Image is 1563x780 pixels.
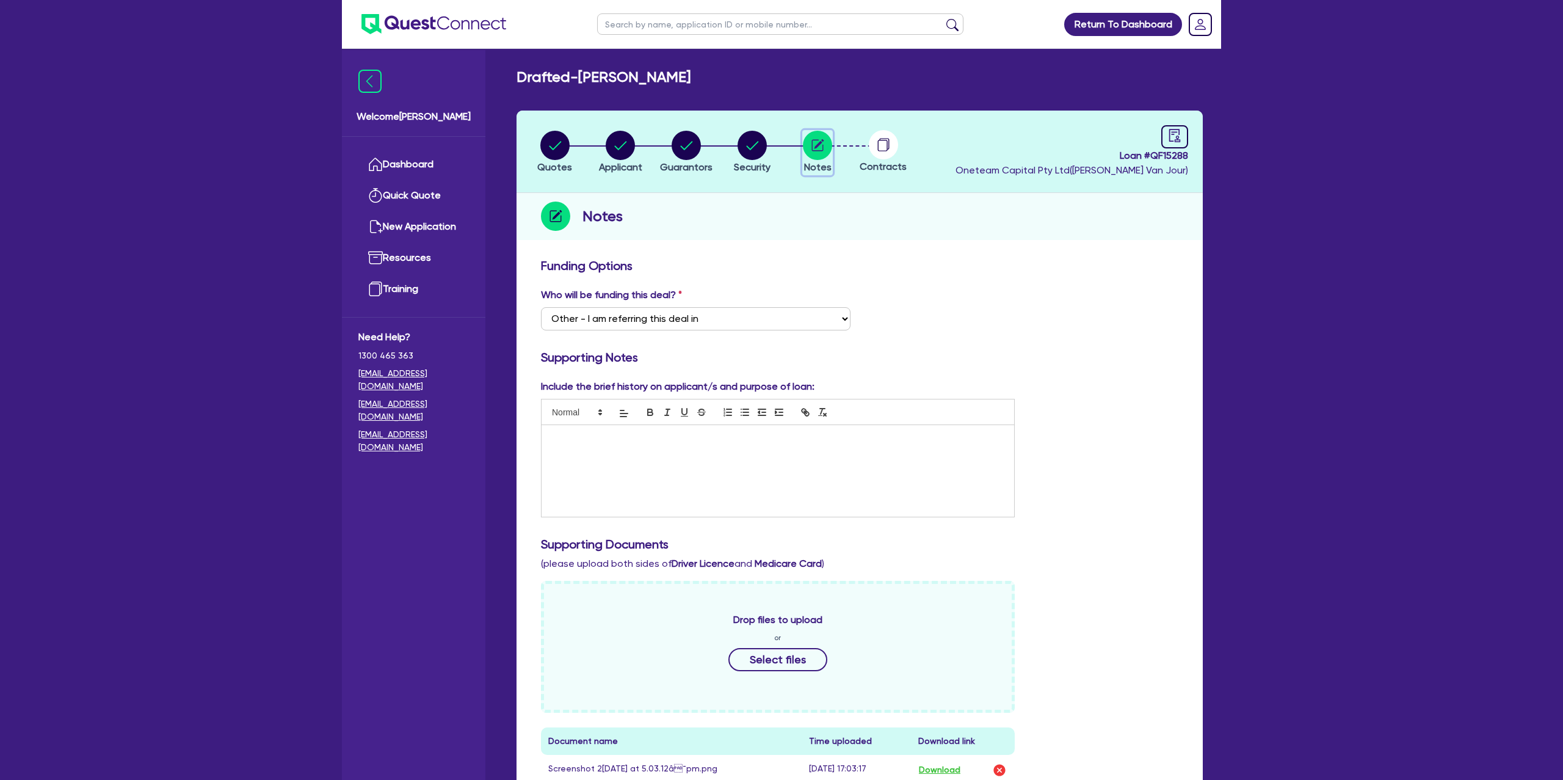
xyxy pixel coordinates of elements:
span: 1300 465 363 [358,349,469,362]
a: Dropdown toggle [1184,9,1216,40]
a: Return To Dashboard [1064,13,1182,36]
th: Time uploaded [802,727,911,755]
span: Notes [804,161,832,173]
a: Resources [358,242,469,274]
button: Security [733,130,771,175]
span: Drop files to upload [733,613,822,627]
h2: Drafted - [PERSON_NAME] [517,68,691,86]
label: Include the brief history on applicant/s and purpose of loan: [541,379,814,394]
a: [EMAIL_ADDRESS][DOMAIN_NAME] [358,367,469,393]
span: Welcome [PERSON_NAME] [357,109,471,124]
h2: Notes [582,205,623,227]
img: step-icon [541,202,570,231]
button: Guarantors [659,130,713,175]
img: icon-menu-close [358,70,382,93]
a: audit [1161,125,1188,148]
a: New Application [358,211,469,242]
a: Quick Quote [358,180,469,211]
span: Quotes [537,161,572,173]
span: Guarantors [660,161,713,173]
a: Dashboard [358,149,469,180]
a: [EMAIL_ADDRESS][DOMAIN_NAME] [358,398,469,423]
button: Applicant [598,130,643,175]
span: audit [1168,129,1181,142]
img: resources [368,250,383,265]
button: Quotes [537,130,573,175]
h3: Supporting Documents [541,537,1178,552]
span: Need Help? [358,330,469,344]
img: quick-quote [368,188,383,203]
th: Document name [541,727,802,755]
img: delete-icon [992,763,1007,778]
button: Select files [728,648,827,671]
span: Security [734,161,771,173]
b: Medicare Card [755,558,822,569]
img: training [368,282,383,296]
span: (please upload both sides of and ) [541,558,824,569]
span: Applicant [599,161,642,173]
span: Contracts [860,161,907,172]
th: Download link [911,727,1015,755]
input: Search by name, application ID or mobile number... [597,13,963,35]
h3: Funding Options [541,258,1178,273]
span: Oneteam Capital Pty Ltd ( [PERSON_NAME] Van Jour ) [956,164,1188,176]
a: Training [358,274,469,305]
h3: Supporting Notes [541,350,1178,365]
span: Loan # QF15288 [956,148,1188,163]
label: Who will be funding this deal? [541,288,682,302]
b: Driver Licence [672,558,734,569]
a: [EMAIL_ADDRESS][DOMAIN_NAME] [358,428,469,454]
img: new-application [368,219,383,234]
button: Download [918,762,961,778]
button: Notes [802,130,833,175]
span: or [774,632,781,643]
img: quest-connect-logo-blue [361,14,506,34]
